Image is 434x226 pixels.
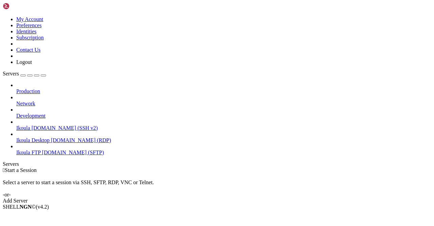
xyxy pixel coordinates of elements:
div: Select a server to start a session via SSH, SFTP, RDP, VNC or Telnet. -or- [3,173,431,198]
a: Ikoula Desktop [DOMAIN_NAME] (RDP) [16,137,431,143]
span:  [3,167,5,173]
a: Logout [16,59,32,65]
li: Development [16,107,431,119]
a: Subscription [16,35,44,40]
a: Servers [3,71,46,76]
span: Ikoula Desktop [16,137,50,143]
a: Ikoula FTP [DOMAIN_NAME] (SFTP) [16,150,431,156]
span: Ikoula FTP [16,150,41,155]
a: Contact Us [16,47,41,53]
li: Network [16,94,431,107]
a: My Account [16,16,43,22]
div: Servers [3,161,431,167]
span: SHELL © [3,204,49,210]
span: Development [16,113,45,119]
a: Production [16,88,431,94]
span: Servers [3,71,19,76]
a: Development [16,113,431,119]
li: Ikoula FTP [DOMAIN_NAME] (SFTP) [16,143,431,156]
span: [DOMAIN_NAME] (RDP) [51,137,111,143]
li: Ikoula [DOMAIN_NAME] (SSH v2) [16,119,431,131]
a: Network [16,101,431,107]
span: Production [16,88,40,94]
span: [DOMAIN_NAME] (SFTP) [42,150,104,155]
span: [DOMAIN_NAME] (SSH v2) [32,125,98,131]
img: Shellngn [3,3,42,10]
span: 4.2.0 [36,204,49,210]
a: Ikoula [DOMAIN_NAME] (SSH v2) [16,125,431,131]
span: Start a Session [5,167,37,173]
b: NGN [20,204,32,210]
span: Network [16,101,35,106]
li: Production [16,82,431,94]
div: Add Server [3,198,431,204]
a: Identities [16,29,37,34]
span: Ikoula [16,125,30,131]
a: Preferences [16,22,42,28]
li: Ikoula Desktop [DOMAIN_NAME] (RDP) [16,131,431,143]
